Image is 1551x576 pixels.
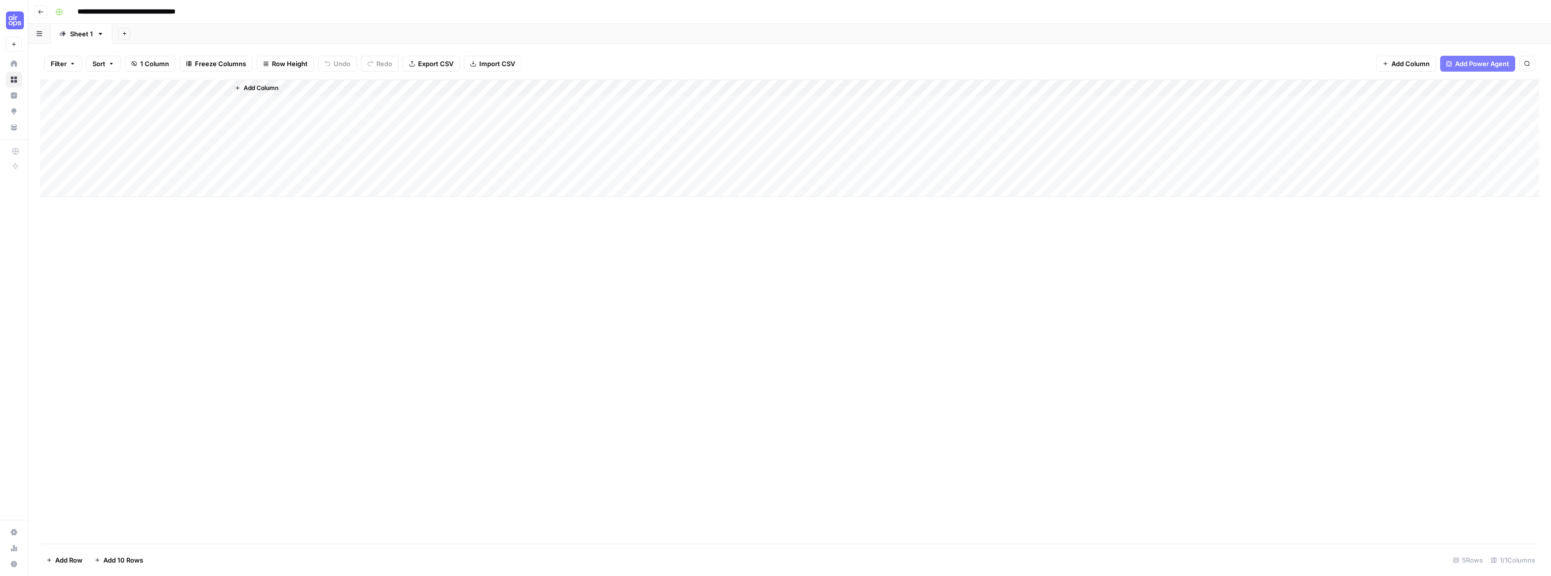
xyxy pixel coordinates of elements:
[88,552,149,568] button: Add 10 Rows
[140,59,169,69] span: 1 Column
[257,56,314,72] button: Row Height
[6,8,22,33] button: Workspace: September Cohort
[318,56,357,72] button: Undo
[6,88,22,103] a: Insights
[6,119,22,135] a: Your Data
[1449,552,1487,568] div: 5 Rows
[6,556,22,572] button: Help + Support
[179,56,253,72] button: Freeze Columns
[44,56,82,72] button: Filter
[1376,56,1436,72] button: Add Column
[464,56,521,72] button: Import CSV
[40,552,88,568] button: Add Row
[103,555,143,565] span: Add 10 Rows
[1455,59,1509,69] span: Add Power Agent
[334,59,350,69] span: Undo
[51,59,67,69] span: Filter
[125,56,175,72] button: 1 Column
[231,82,282,95] button: Add Column
[6,11,24,29] img: September Cohort Logo
[51,24,112,44] a: Sheet 1
[6,56,22,72] a: Home
[479,59,515,69] span: Import CSV
[70,29,93,39] div: Sheet 1
[55,555,83,565] span: Add Row
[1391,59,1430,69] span: Add Column
[6,540,22,556] a: Usage
[6,72,22,88] a: Browse
[361,56,399,72] button: Redo
[6,103,22,119] a: Opportunities
[195,59,246,69] span: Freeze Columns
[244,84,278,93] span: Add Column
[418,59,453,69] span: Export CSV
[92,59,105,69] span: Sort
[1440,56,1515,72] button: Add Power Agent
[1487,552,1539,568] div: 1/1 Columns
[376,59,392,69] span: Redo
[272,59,308,69] span: Row Height
[86,56,121,72] button: Sort
[403,56,460,72] button: Export CSV
[6,524,22,540] a: Settings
